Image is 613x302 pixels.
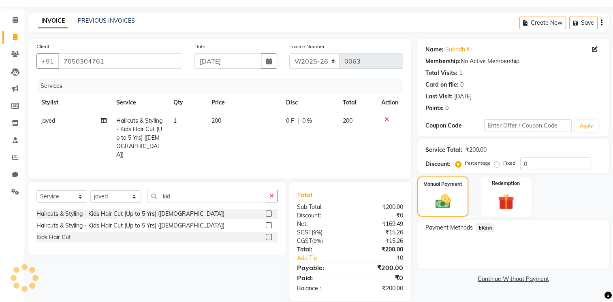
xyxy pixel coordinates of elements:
div: ₹15.26 [350,228,409,237]
div: [DATE] [454,92,472,101]
div: ( ) [291,228,350,237]
div: 0 [460,81,463,89]
div: ₹200.00 [350,245,409,254]
span: | [297,117,299,125]
th: Disc [281,94,338,112]
span: 9% [313,229,321,236]
span: bKash [476,223,494,232]
input: Search by Name/Mobile/Email/Code [58,53,182,69]
div: ₹0 [360,254,410,262]
div: Name: [425,45,444,54]
div: Service Total: [425,146,462,154]
img: _cash.svg [431,193,455,210]
span: CGST [297,237,312,245]
div: Services [37,79,409,94]
div: Card on file: [425,81,459,89]
div: No Active Membership [425,57,601,66]
div: Paid: [291,273,350,283]
a: Add Tip [291,254,360,262]
div: Points: [425,104,444,113]
div: 1 [459,69,462,77]
span: 0 % [302,117,312,125]
input: Search or Scan [147,190,266,202]
label: Fixed [503,160,515,167]
th: Service [111,94,169,112]
div: Discount: [291,211,350,220]
div: ₹200.00 [350,263,409,272]
th: Total [338,94,376,112]
div: Membership: [425,57,461,66]
div: Kids Hair Cut [36,233,71,242]
span: SGST [297,229,312,236]
div: Payable: [291,263,350,272]
div: ₹200.00 [350,203,409,211]
div: Last Visit: [425,92,453,101]
div: Total Visits: [425,69,457,77]
div: Sub Total: [291,203,350,211]
a: INVOICE [38,14,68,28]
div: ₹0 [350,211,409,220]
th: Stylist [36,94,111,112]
button: +91 [36,53,59,69]
label: Percentage [465,160,491,167]
span: javed [41,117,55,124]
input: Enter Offer / Coupon Code [484,119,572,132]
div: ₹200.00 [350,284,409,293]
span: Haircuts & Styling - Kids Hair Cut (Up to 5 Yrs) ([DEMOGRAPHIC_DATA]) [116,117,162,158]
label: Invoice Number [289,43,325,50]
a: Subodh Kr [445,45,472,54]
span: 1 [173,117,177,124]
button: Save [569,17,598,29]
div: Discount: [425,160,451,168]
button: Apply [575,120,598,132]
th: Action [376,94,403,112]
div: Haircuts & Styling - Kids Hair Cut (Up to 5 Yrs) ([DEMOGRAPHIC_DATA]) [36,221,224,230]
div: ₹15.26 [350,237,409,245]
div: ( ) [291,237,350,245]
div: Haircuts & Styling - Kids Hair Cut (Up to 5 Yrs) ([DEMOGRAPHIC_DATA]) [36,210,224,218]
th: Qty [169,94,207,112]
label: Redemption [492,180,520,187]
div: Balance : [291,284,350,293]
span: Total [297,191,316,199]
div: Coupon Code [425,121,484,130]
span: Payment Methods [425,223,473,232]
img: _gift.svg [493,192,519,212]
div: Total: [291,245,350,254]
div: Net: [291,220,350,228]
span: 0 F [286,117,294,125]
th: Price [207,94,281,112]
span: 9% [314,238,321,244]
div: ₹169.49 [350,220,409,228]
label: Client [36,43,49,50]
div: ₹0 [350,273,409,283]
a: Continue Without Payment [419,275,607,283]
label: Manual Payment [423,181,462,188]
a: PREVIOUS INVOICES [78,17,135,24]
label: Date [194,43,205,50]
button: Create New [519,17,566,29]
div: ₹200.00 [466,146,487,154]
span: 200 [343,117,352,124]
span: 200 [211,117,221,124]
div: 0 [445,104,449,113]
